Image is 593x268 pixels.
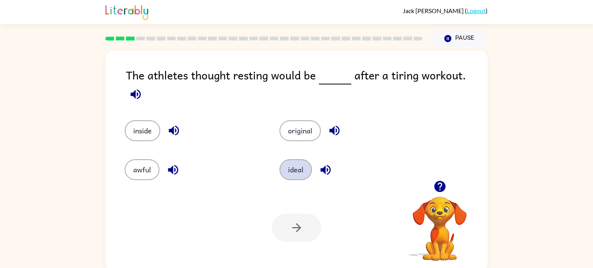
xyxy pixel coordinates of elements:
button: original [280,120,321,141]
video: Your browser must support playing .mp4 files to use Literably. Please try using another browser. [401,185,478,262]
span: Jack [PERSON_NAME] [403,7,465,14]
button: awful [125,159,159,180]
button: inside [125,120,160,141]
div: ( ) [403,7,488,14]
button: ideal [280,159,312,180]
button: Pause [432,30,488,47]
img: Literably [105,3,148,20]
div: The athletes thought resting would be after a tiring workout. [126,66,488,105]
a: Logout [467,7,486,14]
